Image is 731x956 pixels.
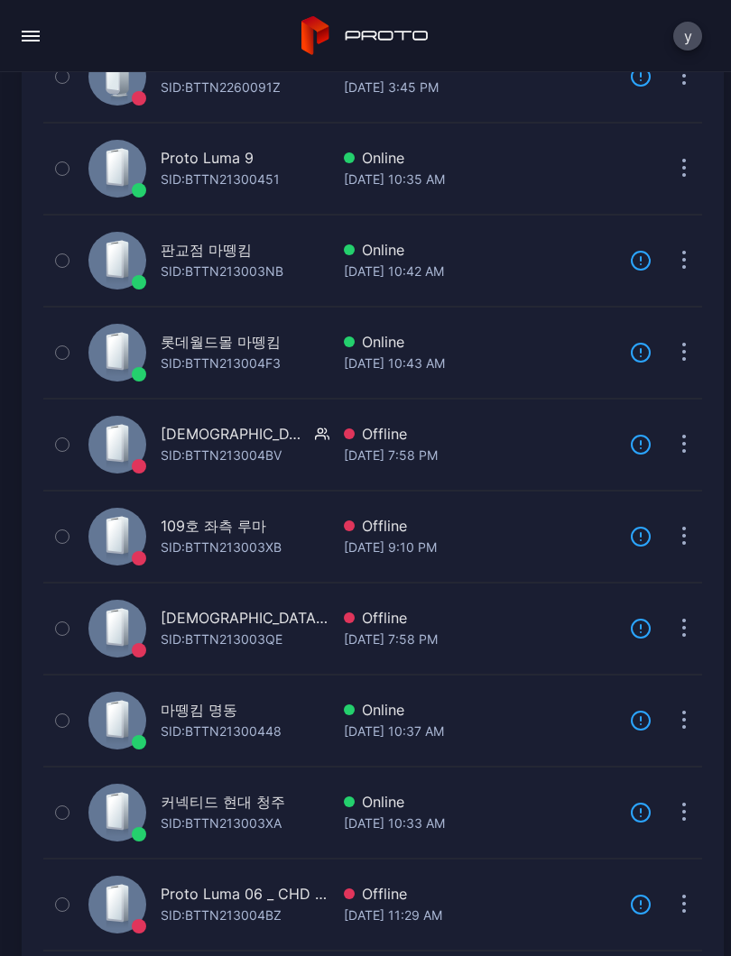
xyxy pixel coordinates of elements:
div: 판교점 마뗑킴 [161,239,252,261]
div: 마뗑킴 명동 [161,699,237,721]
div: [DATE] 10:33 AM [344,813,615,834]
div: 커넥티드 현대 청주 [161,791,285,813]
div: SID: BTTN21300448 [161,721,282,742]
div: [DATE] 10:35 AM [344,169,615,190]
div: [DATE] 7:58 PM [344,629,615,650]
div: Online [344,147,615,169]
div: SID: BTTN213003QE [161,629,282,650]
div: Online [344,331,615,353]
div: [DEMOGRAPHIC_DATA] 마뗑킴 2번장비 [161,607,329,629]
div: [DATE] 10:37 AM [344,721,615,742]
div: SID: BTTN213004BV [161,445,282,466]
div: Offline [344,423,615,445]
div: [DATE] 11:29 AM [344,905,615,926]
div: SID: BTTN213003XA [161,813,282,834]
div: SID: BTTN2260091Z [161,77,281,98]
div: SID: BTTN213004F3 [161,353,281,374]
div: 롯데월드몰 마뗑킴 [161,331,281,353]
div: SID: BTTN213004BZ [161,905,282,926]
div: Offline [344,515,615,537]
div: SID: BTTN213003XB [161,537,282,558]
div: SID: BTTN213003NB [161,261,283,282]
div: [DATE] 7:58 PM [344,445,615,466]
div: [DATE] 10:42 AM [344,261,615,282]
div: [DATE] 9:10 PM [344,537,615,558]
div: [DATE] 10:43 AM [344,353,615,374]
div: [DATE] 3:45 PM [344,77,615,98]
button: y [673,22,702,51]
div: Offline [344,883,615,905]
div: Proto Luma 06 _ CHD con [161,883,329,905]
div: Online [344,239,615,261]
div: 109호 좌측 루마 [161,515,266,537]
div: [DEMOGRAPHIC_DATA] 마뗑킴 1번장비 [161,423,308,445]
div: Proto Luma 9 [161,147,254,169]
div: Online [344,699,615,721]
div: SID: BTTN21300451 [161,169,280,190]
div: Online [344,791,615,813]
div: Offline [344,607,615,629]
